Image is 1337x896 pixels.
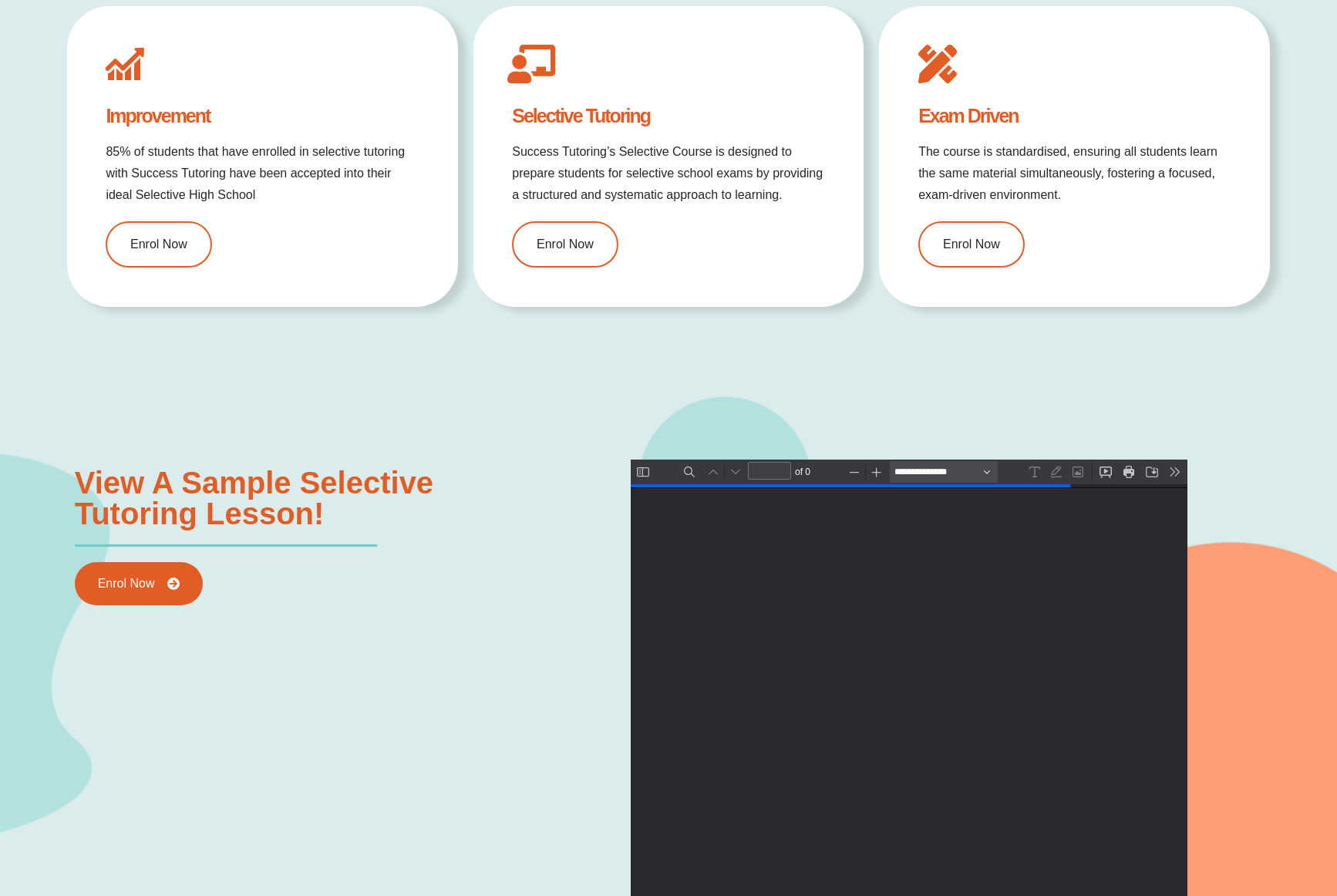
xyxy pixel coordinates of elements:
[918,145,1217,201] span: The course is standardised, ensuring all students learn the same material simultaneously, fosteri...
[512,141,825,206] p: Success Tutoring’s Selective Course is designed to prepare students for selective school exams by...
[106,141,419,206] p: 85% of students that have enrolled in selective tutoring with Success Tutoring have been accepted...
[918,221,1025,268] a: Enrol Now
[537,238,594,251] span: Enrol Now
[106,221,212,268] a: Enrol Now
[1073,722,1337,896] iframe: Chat Widget
[512,221,618,268] a: Enrol Now
[130,238,187,251] span: Enrol Now
[512,106,825,126] h4: Selective Tutoring
[918,106,1231,126] h4: Exam Driven
[106,106,419,126] h4: Improvement
[943,238,1000,251] span: Enrol Now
